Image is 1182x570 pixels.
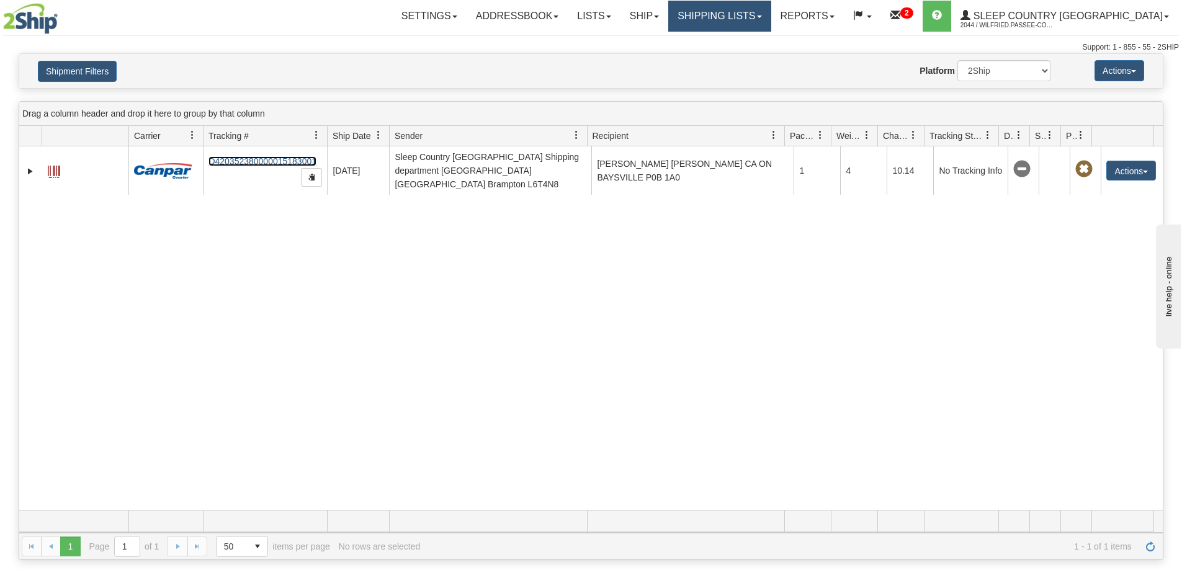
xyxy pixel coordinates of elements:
img: logo2044.jpg [3,3,58,34]
a: Tracking # filter column settings [306,125,327,146]
span: select [248,537,267,556]
div: No rows are selected [339,541,421,551]
a: Ship Date filter column settings [368,125,389,146]
span: 50 [224,540,240,553]
a: Pickup Status filter column settings [1070,125,1091,146]
td: Sleep Country [GEOGRAPHIC_DATA] Shipping department [GEOGRAPHIC_DATA] [GEOGRAPHIC_DATA] Brampton ... [389,146,591,195]
td: 4 [840,146,887,195]
label: Platform [920,65,955,77]
span: Delivery Status [1004,130,1014,142]
sup: 2 [900,7,913,19]
span: No Tracking Info [1013,161,1031,178]
td: [PERSON_NAME] [PERSON_NAME] CA ON BAYSVILLE P0B 1A0 [591,146,794,195]
div: live help - online [9,11,115,20]
a: D420352380000015183001 [208,156,316,166]
td: No Tracking Info [933,146,1008,195]
a: Sender filter column settings [566,125,587,146]
input: Page 1 [115,537,140,556]
a: Addressbook [467,1,568,32]
button: Actions [1106,161,1156,180]
td: 1 [794,146,840,195]
span: Carrier [134,130,161,142]
a: Shipment Issues filter column settings [1039,125,1060,146]
button: Actions [1095,60,1144,81]
a: Ship [620,1,668,32]
span: Ship Date [333,130,370,142]
a: Delivery Status filter column settings [1008,125,1029,146]
span: Pickup Status [1066,130,1077,142]
div: Support: 1 - 855 - 55 - 2SHIP [3,42,1179,53]
span: 1 - 1 of 1 items [429,541,1132,551]
a: Reports [771,1,844,32]
span: Page of 1 [89,536,159,557]
a: 2 [881,1,923,32]
span: Charge [883,130,909,142]
span: Tracking Status [929,130,983,142]
span: items per page [216,536,330,557]
span: Sleep Country [GEOGRAPHIC_DATA] [970,11,1163,21]
span: Sender [395,130,423,142]
span: Page sizes drop down [216,536,268,557]
span: Page 1 [60,537,80,556]
a: Lists [568,1,620,32]
span: 2044 / Wilfried.Passee-Coutrin [960,19,1054,32]
a: Recipient filter column settings [763,125,784,146]
iframe: chat widget [1153,221,1181,348]
a: Sleep Country [GEOGRAPHIC_DATA] 2044 / Wilfried.Passee-Coutrin [951,1,1178,32]
span: Pickup Not Assigned [1075,161,1093,178]
a: Tracking Status filter column settings [977,125,998,146]
a: Weight filter column settings [856,125,877,146]
button: Copy to clipboard [301,168,322,187]
a: Carrier filter column settings [182,125,203,146]
a: Expand [24,165,37,177]
a: Label [48,160,60,180]
td: 10.14 [887,146,933,195]
span: Recipient [593,130,629,142]
a: Packages filter column settings [810,125,831,146]
img: 14 - Canpar [134,163,192,179]
a: Charge filter column settings [903,125,924,146]
div: grid grouping header [19,102,1163,126]
span: Shipment Issues [1035,130,1045,142]
a: Settings [392,1,467,32]
a: Refresh [1140,537,1160,556]
button: Shipment Filters [38,61,117,82]
span: Tracking # [208,130,249,142]
a: Shipping lists [668,1,771,32]
span: Weight [836,130,862,142]
span: Packages [790,130,816,142]
td: [DATE] [327,146,389,195]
